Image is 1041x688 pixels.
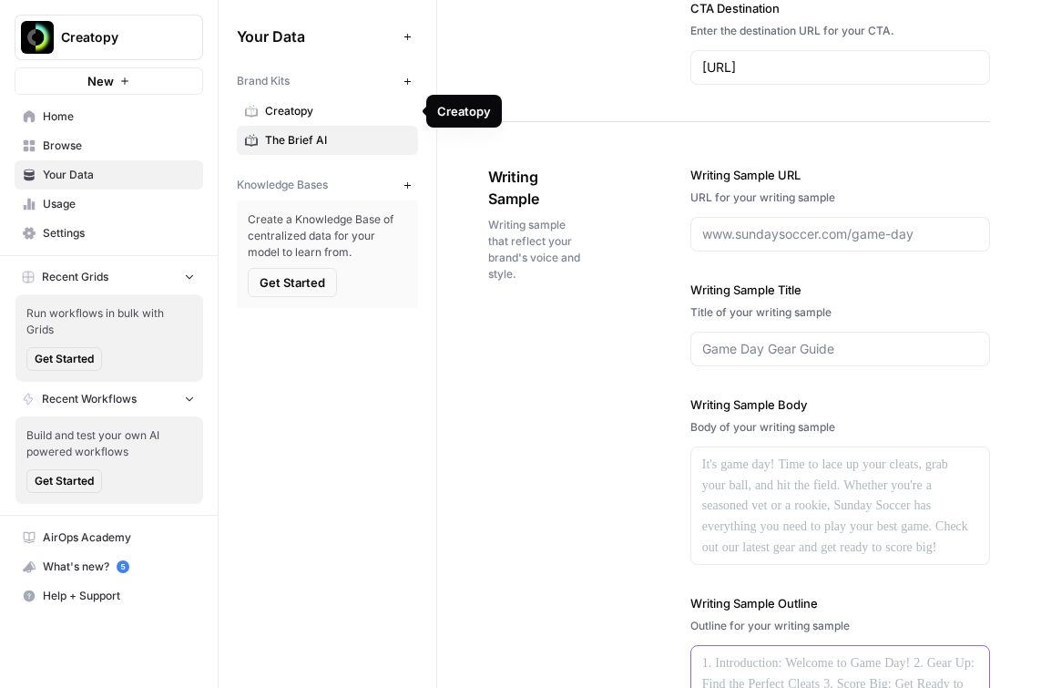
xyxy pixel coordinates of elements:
[15,552,203,581] button: What's new? 5
[43,108,195,125] span: Home
[237,126,418,155] a: The Brief AI
[61,28,171,46] span: Creatopy
[702,225,978,243] input: www.sundaysoccer.com/game-day
[26,305,192,338] span: Run workflows in bulk with Grids
[237,177,328,193] span: Knowledge Bases
[248,268,337,297] button: Get Started
[265,103,410,119] span: Creatopy
[15,219,203,248] a: Settings
[15,190,203,219] a: Usage
[437,102,491,120] div: Creatopy
[42,269,108,285] span: Recent Grids
[237,26,396,47] span: Your Data
[15,263,203,291] button: Recent Grids
[43,529,195,546] span: AirOps Academy
[35,351,94,367] span: Get Started
[42,391,137,407] span: Recent Workflows
[21,21,54,54] img: Creatopy Logo
[15,385,203,413] button: Recent Workflows
[690,594,990,612] label: Writing Sample Outline
[35,473,94,489] span: Get Started
[248,211,407,261] span: Create a Knowledge Base of centralized data for your model to learn from.
[43,588,195,604] span: Help + Support
[690,304,990,321] div: Title of your writing sample
[43,225,195,241] span: Settings
[120,562,125,571] text: 5
[87,72,114,90] span: New
[690,281,990,299] label: Writing Sample Title
[690,166,990,184] label: Writing Sample URL
[43,138,195,154] span: Browse
[15,67,203,95] button: New
[15,523,203,552] a: AirOps Academy
[117,560,129,573] a: 5
[237,97,418,126] a: Creatopy
[43,167,195,183] span: Your Data
[690,190,990,206] div: URL for your writing sample
[690,395,990,414] label: Writing Sample Body
[488,217,588,282] span: Writing sample that reflect your brand's voice and style.
[237,73,290,89] span: Brand Kits
[15,102,203,131] a: Home
[43,196,195,212] span: Usage
[26,469,102,493] button: Get Started
[260,273,325,292] span: Get Started
[26,427,192,460] span: Build and test your own AI powered workflows
[15,15,203,60] button: Workspace: Creatopy
[702,340,978,358] input: Game Day Gear Guide
[690,419,990,436] div: Body of your writing sample
[702,58,978,77] input: www.sundaysoccer.com/gearup
[15,160,203,190] a: Your Data
[15,131,203,160] a: Browse
[690,618,990,634] div: Outline for your writing sample
[265,132,410,149] span: The Brief AI
[15,581,203,611] button: Help + Support
[690,23,990,39] div: Enter the destination URL for your CTA.
[26,347,102,371] button: Get Started
[488,166,588,210] span: Writing Sample
[15,553,202,580] div: What's new?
